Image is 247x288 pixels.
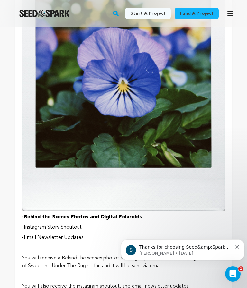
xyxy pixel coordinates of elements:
[175,8,219,19] a: Fund a project
[19,10,70,17] img: Seed&Spark Logo Dark Mode
[225,266,241,282] iframe: Intercom live chat
[125,8,171,19] a: Start a project
[22,256,221,268] span: of the making of The Art of Sweeping Under The Rug so far, and it will be sent via email.
[22,215,142,220] strong: -Behind the Scenes Photos and Digital Polaroids
[238,266,243,271] span: 1
[118,226,247,271] iframe: Intercom notifications message
[22,234,225,241] p: -Email Newsletter Updates
[22,225,82,230] span: -Instagram Story Shoutout
[22,254,225,270] p: polaroids
[19,10,70,17] a: Seed&Spark Homepage
[22,256,144,261] span: You will receive a Behind the scenes photos and digital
